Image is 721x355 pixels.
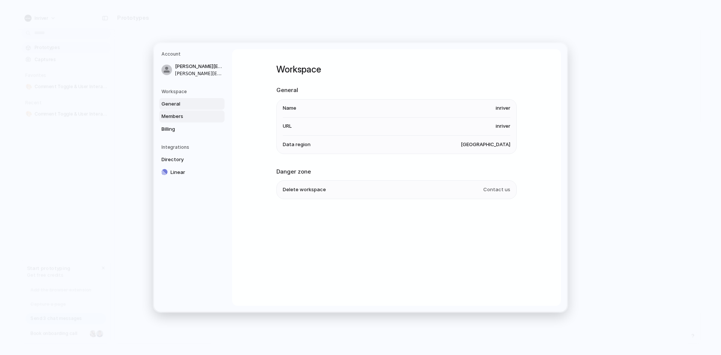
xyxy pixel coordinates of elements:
h5: Integrations [161,144,225,151]
h2: General [276,86,517,95]
a: Billing [159,123,225,135]
span: Contact us [483,186,510,193]
a: General [159,98,225,110]
span: [PERSON_NAME][EMAIL_ADDRESS][DOMAIN_NAME] [175,70,223,77]
h5: Account [161,51,225,57]
span: [GEOGRAPHIC_DATA] [461,141,510,148]
h2: Danger zone [276,168,517,176]
span: Linear [170,169,219,176]
span: General [161,100,210,108]
a: Linear [159,166,225,178]
a: [PERSON_NAME][EMAIL_ADDRESS][DOMAIN_NAME][PERSON_NAME][EMAIL_ADDRESS][DOMAIN_NAME] [159,60,225,79]
span: URL [283,122,292,130]
span: Delete workspace [283,186,326,193]
span: Members [161,113,210,120]
span: inriver [496,104,510,112]
span: inriver [496,122,510,130]
span: Directory [161,156,210,163]
span: Billing [161,125,210,133]
a: Members [159,110,225,122]
span: Name [283,104,296,112]
span: Data region [283,141,311,148]
a: Directory [159,154,225,166]
h1: Workspace [276,63,517,76]
span: [PERSON_NAME][EMAIL_ADDRESS][DOMAIN_NAME] [175,63,223,70]
h5: Workspace [161,88,225,95]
